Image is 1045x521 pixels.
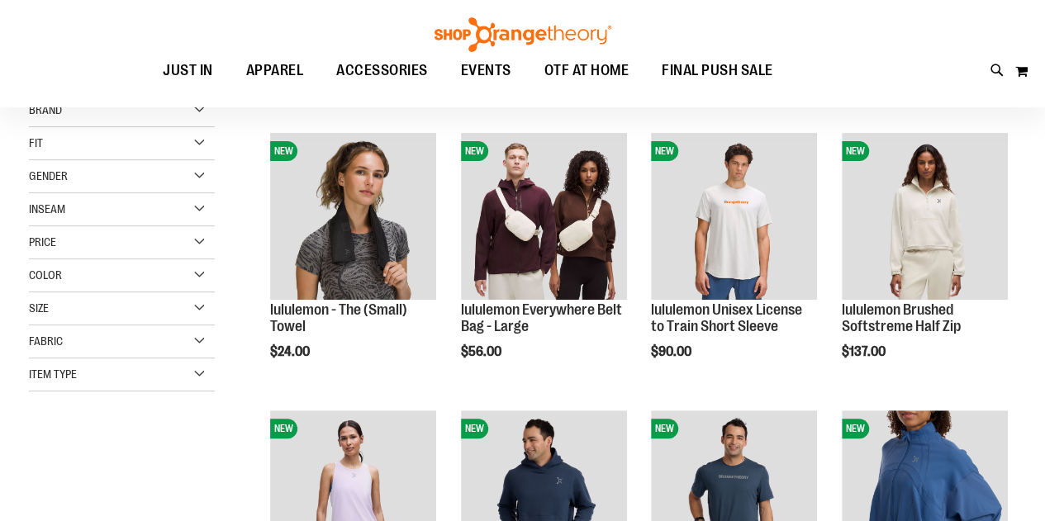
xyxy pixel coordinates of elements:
[651,141,678,161] span: NEW
[651,344,694,359] span: $90.00
[320,52,444,90] a: ACCESSORIES
[29,103,62,116] span: Brand
[29,334,63,348] span: Fabric
[842,133,1008,299] img: lululemon Brushed Softstreme Half Zip
[842,419,869,438] span: NEW
[834,125,1016,401] div: product
[29,301,49,315] span: Size
[453,125,635,401] div: product
[842,133,1008,301] a: lululemon Brushed Softstreme Half ZipNEW
[270,133,436,299] img: lululemon - The (Small) Towel
[461,344,504,359] span: $56.00
[270,133,436,301] a: lululemon - The (Small) TowelNEW
[643,125,825,401] div: product
[842,141,869,161] span: NEW
[432,17,614,52] img: Shop Orangetheory
[461,52,511,89] span: EVENTS
[270,301,407,334] a: lululemon - The (Small) Towel
[29,235,56,249] span: Price
[246,52,304,89] span: APPAREL
[651,133,817,301] a: lululemon Unisex License to Train Short SleeveNEW
[146,52,230,90] a: JUST IN
[842,344,888,359] span: $137.00
[29,202,65,216] span: Inseam
[270,419,297,438] span: NEW
[29,268,62,282] span: Color
[29,136,43,149] span: Fit
[270,344,312,359] span: $24.00
[651,133,817,299] img: lululemon Unisex License to Train Short Sleeve
[461,419,488,438] span: NEW
[544,52,629,89] span: OTF AT HOME
[336,52,428,89] span: ACCESSORIES
[270,141,297,161] span: NEW
[651,301,802,334] a: lululemon Unisex License to Train Short Sleeve
[29,367,77,381] span: Item Type
[528,52,646,90] a: OTF AT HOME
[262,125,444,401] div: product
[163,52,213,89] span: JUST IN
[444,52,528,90] a: EVENTS
[461,141,488,161] span: NEW
[461,133,627,301] a: lululemon Everywhere Belt Bag - LargeNEW
[461,133,627,299] img: lululemon Everywhere Belt Bag - Large
[230,52,321,89] a: APPAREL
[29,169,68,182] span: Gender
[645,52,790,90] a: FINAL PUSH SALE
[842,301,961,334] a: lululemon Brushed Softstreme Half Zip
[662,52,773,89] span: FINAL PUSH SALE
[461,301,622,334] a: lululemon Everywhere Belt Bag - Large
[651,419,678,438] span: NEW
